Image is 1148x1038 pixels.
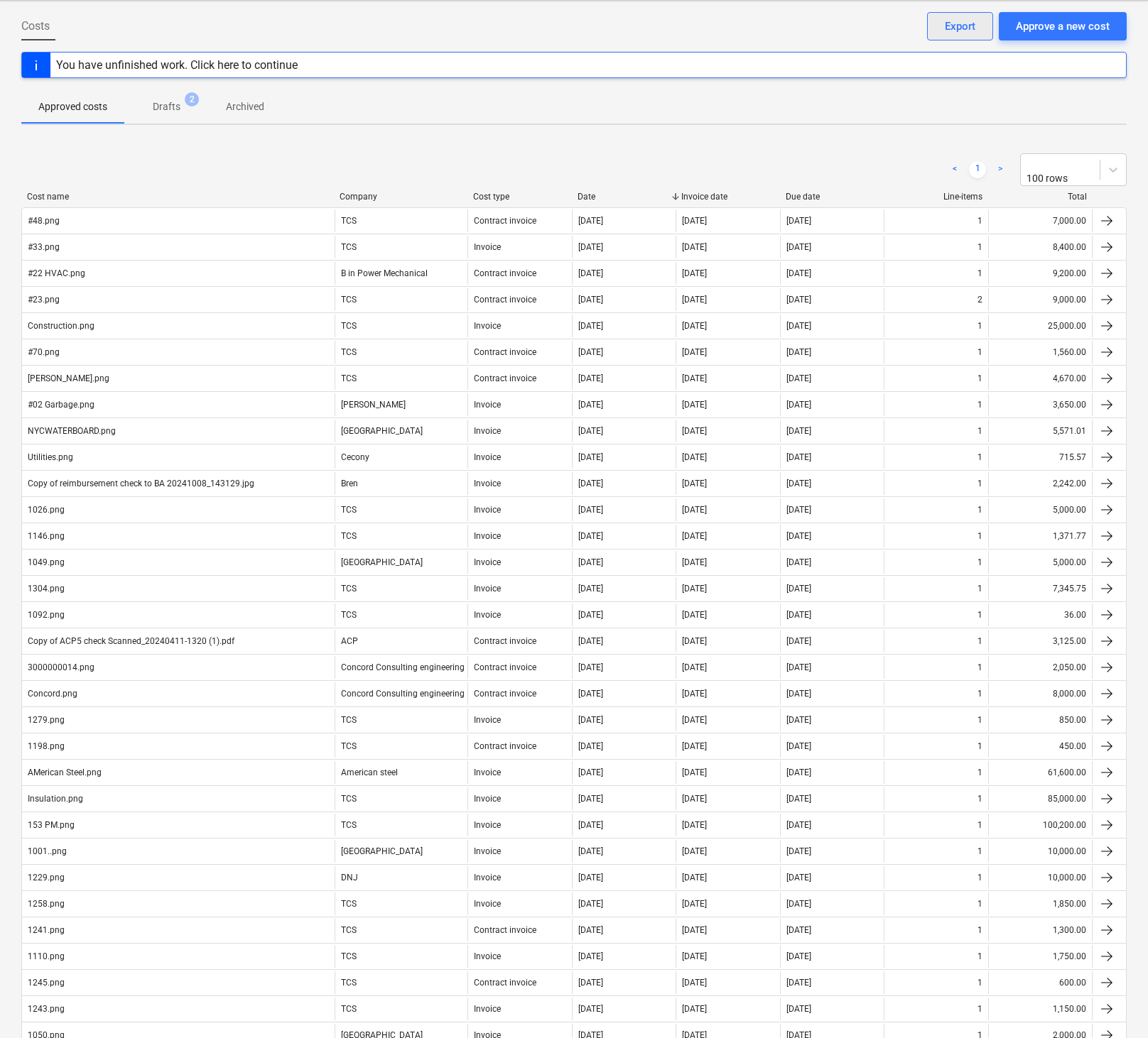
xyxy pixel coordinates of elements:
div: 1 [978,531,982,541]
div: 1198.png [28,741,65,751]
div: Construction.png [28,321,94,331]
div: 1 [978,951,982,961]
div: Chat Widget [1077,970,1148,1038]
p: Approved costs [38,99,107,114]
div: 1 [978,978,982,988]
div: Invoice [474,400,501,410]
div: Invoice [474,242,501,252]
div: 1241.png [28,925,65,935]
div: Contract invoice [474,347,536,357]
div: 1 [978,242,982,252]
div: TCS [341,505,357,515]
div: [DATE] [578,216,603,226]
button: Export [927,12,993,40]
div: 1 [978,846,982,856]
div: [GEOGRAPHIC_DATA] [341,557,423,567]
div: TCS [341,295,357,305]
div: 1229.png [28,873,65,883]
div: [DATE] [786,452,811,462]
div: 100,200.00 [988,814,1093,836]
div: TCS [341,741,357,751]
div: [DATE] [682,767,707,777]
div: [DATE] [578,715,603,725]
div: [DATE] [578,767,603,777]
div: 2,050.00 [988,656,1093,679]
div: 36.00 [988,603,1093,626]
div: #22 HVAC.png [28,268,85,278]
div: Concord Consulting engineering [341,689,465,699]
div: 7,000.00 [988,209,1093,232]
div: [DATE] [786,951,811,961]
div: 850.00 [988,709,1093,731]
div: [DATE] [578,452,603,462]
div: 85,000.00 [988,787,1093,810]
div: Copy of reimbursement check to BA 20241008_143129.jpg [28,479,254,488]
div: You have unfinished work. Click here to continue [56,58,298,72]
div: [DATE] [682,268,707,278]
div: 1 [978,715,982,725]
a: Page 1 is your current page [969,161,986,178]
div: Invoice [474,715,501,725]
div: NYCWATERBOARD.png [28,426,116,436]
div: [DATE] [682,426,707,436]
div: 1146.png [28,531,65,541]
div: [DATE] [786,873,811,883]
div: [DATE] [682,951,707,961]
div: [DATE] [578,505,603,515]
div: 1 [978,505,982,515]
div: [DATE] [682,794,707,804]
div: 5,000.00 [988,551,1093,574]
div: Concord.png [28,689,77,699]
div: Company [340,192,462,202]
div: 1 [978,899,982,909]
div: 1 [978,321,982,331]
div: 1245.png [28,978,65,988]
div: [DATE] [786,584,811,594]
div: Utilities.png [28,452,73,462]
div: TCS [341,978,357,988]
div: Contract invoice [474,295,536,305]
div: 1 [978,662,982,672]
div: TCS [341,715,357,725]
div: [DATE] [682,531,707,541]
a: Next page [992,161,1009,178]
div: TCS [341,794,357,804]
div: 1 [978,794,982,804]
div: [DATE] [578,426,603,436]
div: 1243.png [28,1004,65,1014]
div: 1,850.00 [988,892,1093,915]
div: Approve a new cost [1016,17,1110,35]
div: 1,560.00 [988,341,1093,364]
div: 25,000.00 [988,315,1093,337]
div: [DATE] [786,426,811,436]
div: Invoice [474,951,501,961]
div: [DATE] [786,295,811,305]
div: TCS [341,347,357,357]
div: [DATE] [786,321,811,331]
div: [DATE] [578,899,603,909]
div: [DATE] [578,321,603,331]
div: TCS [341,216,357,226]
div: [DATE] [682,584,707,594]
div: 1279.png [28,715,65,725]
div: American steel [341,767,398,777]
div: [DATE] [786,242,811,252]
div: [DATE] [578,584,603,594]
div: [DATE] [578,636,603,646]
div: [DATE] [786,636,811,646]
div: [DATE] [786,610,811,620]
div: [DATE] [682,715,707,725]
div: [DATE] [578,531,603,541]
div: 153 PM.png [28,820,75,830]
div: 1,300.00 [988,919,1093,941]
div: [DATE] [786,662,811,672]
div: B in Power Mechanical [341,268,428,278]
div: 5,000.00 [988,498,1093,521]
div: 1 [978,216,982,226]
div: Invoice [474,426,501,436]
div: 1,750.00 [988,945,1093,968]
div: Invoice [474,610,501,620]
div: [DATE] [578,951,603,961]
div: [DATE] [578,479,603,488]
div: [DATE] [578,925,603,935]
